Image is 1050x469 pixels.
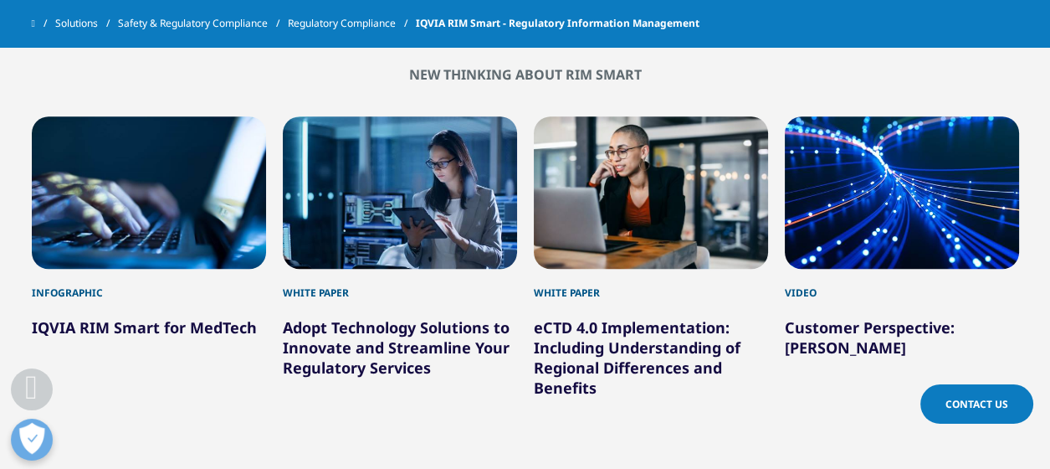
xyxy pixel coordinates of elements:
div: 3 / 12 [534,116,768,430]
h2: New thinking about RIM Smart [32,66,1019,83]
a: Safety & Regulatory Compliance [118,8,288,39]
div: 2 / 12 [283,116,517,430]
div: White paper [534,269,768,301]
button: Open Preferences [11,419,53,461]
a: Solutions [55,8,118,39]
a: eCTD 4.0 Implementation: Including Understanding of Regional Differences and Benefits [534,317,740,398]
a: Customer Perspective: [PERSON_NAME] [785,317,955,358]
a: IQVIA RIM Smart for MedTech [32,317,257,338]
span: Contact Us [945,397,1008,411]
span: IQVIA RIM Smart - Regulatory Information Management [416,8,699,39]
a: Contact Us [920,384,1033,424]
a: Regulatory Compliance [288,8,416,39]
div: 4 / 12 [785,116,1019,430]
div: Infographic [32,269,266,301]
div: 1 / 12 [32,116,266,430]
div: WHITE PAPER [283,269,517,301]
a: Adopt Technology Solutions to Innovate and Streamline Your Regulatory Services [283,317,510,378]
div: Video [785,269,1019,301]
